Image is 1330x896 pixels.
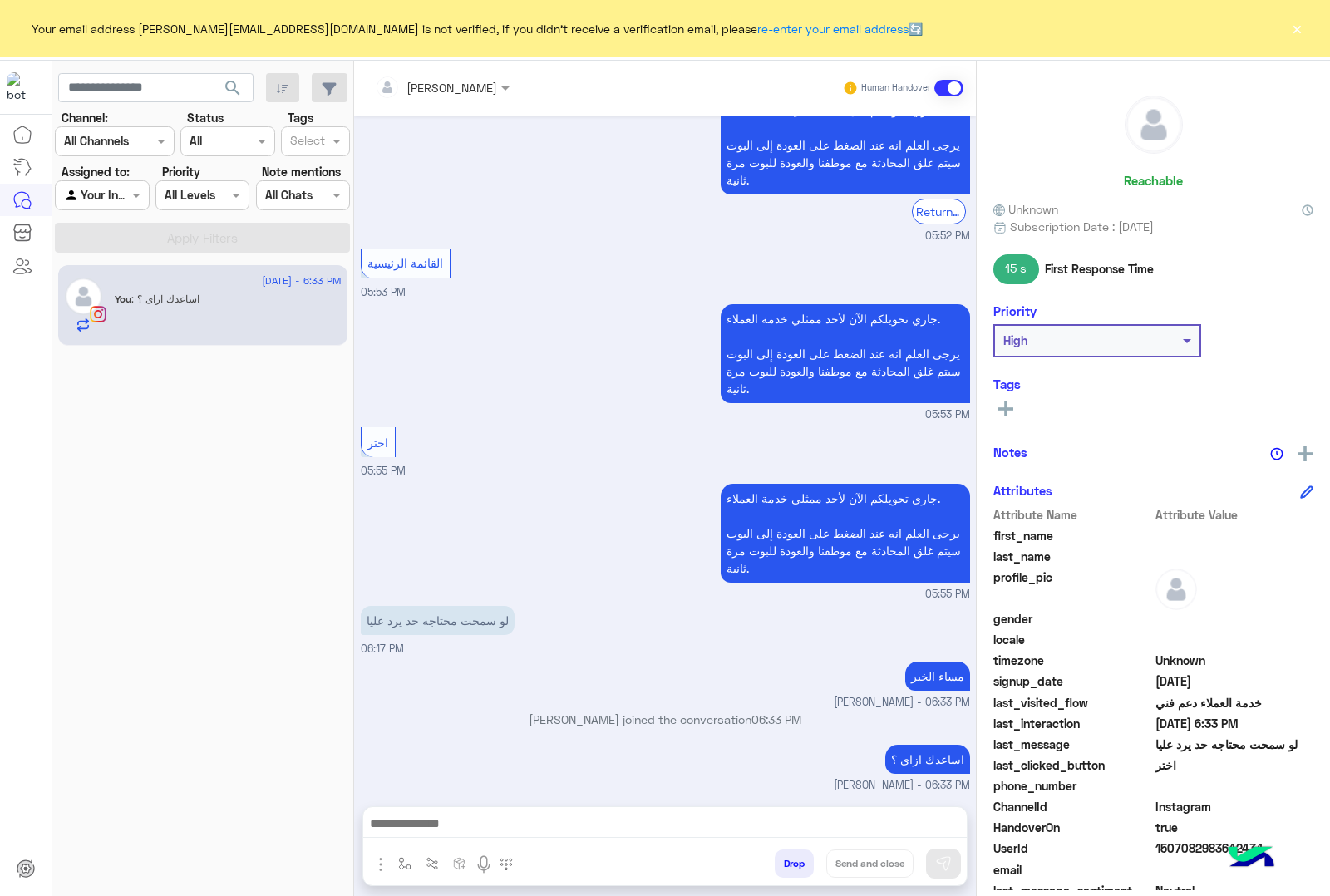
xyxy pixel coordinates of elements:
span: [PERSON_NAME] - 06:33 PM [834,778,970,794]
p: 15/9/2025, 5:52 PM [721,96,970,194]
img: defaultAdmin.png [1155,569,1197,610]
span: [PERSON_NAME] - 06:33 PM [834,695,970,711]
span: last_clicked_button [993,756,1152,774]
button: Apply Filters [55,223,350,253]
span: 05:53 PM [361,286,406,298]
span: last_visited_flow [993,694,1152,711]
button: create order [446,849,474,877]
span: search [223,78,243,98]
span: First Response Time [1045,260,1154,278]
span: القائمة الرئيسية [367,256,443,270]
span: [DATE] - 6:33 PM [262,273,341,288]
span: profile_pic [993,569,1152,607]
span: first_name [993,527,1152,544]
small: Human Handover [861,81,931,95]
span: locale [993,631,1152,648]
span: 05:55 PM [361,465,406,477]
span: 1507082983642434 [1155,839,1314,857]
h6: Attributes [993,483,1052,498]
h6: Tags [993,377,1313,391]
span: null [1155,610,1314,628]
span: HandoverOn [993,819,1152,836]
span: UserId [993,839,1152,857]
button: Send and close [826,849,914,878]
span: خدمة العملاء دعم فني [1155,694,1314,711]
img: hulul-logo.png [1222,830,1280,888]
span: Subscription Date : [DATE] [1010,218,1154,235]
span: null [1155,631,1314,648]
img: Instagram [90,306,106,322]
img: defaultAdmin.png [1126,96,1182,153]
p: 15/9/2025, 6:33 PM [885,745,970,774]
img: notes [1270,447,1283,460]
img: 713415422032625 [7,72,37,102]
p: 15/9/2025, 6:33 PM [905,662,970,691]
img: defaultAdmin.png [65,278,102,315]
label: Tags [288,109,313,126]
img: make a call [500,858,513,871]
img: select flow [398,857,411,870]
h6: Priority [993,303,1037,318]
p: 15/9/2025, 5:53 PM [721,304,970,403]
button: search [213,73,254,109]
label: Channel: [62,109,108,126]
span: Attribute Name [993,506,1152,524]
span: 05:55 PM [925,587,970,603]
button: Drop [775,849,814,878]
button: Trigger scenario [419,849,446,877]
span: اساعدك ازاى ؟ [131,293,199,305]
span: Attribute Value [1155,506,1314,524]
span: 05:53 PM [925,407,970,423]
label: Note mentions [262,163,341,180]
span: لو سمحت محتاجه حد يرد عليا [1155,736,1314,753]
span: اختر [1155,756,1314,774]
img: Trigger scenario [426,857,439,870]
span: You [115,293,131,305]
span: last_interaction [993,715,1152,732]
a: re-enter your email address [757,22,909,36]
span: null [1155,861,1314,879]
span: last_name [993,548,1152,565]
span: Your email address [PERSON_NAME][EMAIL_ADDRESS][DOMAIN_NAME] is not verified, if you didn't recei... [32,20,923,37]
p: 15/9/2025, 6:17 PM [361,606,515,635]
span: last_message [993,736,1152,753]
span: phone_number [993,777,1152,795]
div: Select [288,131,325,153]
h6: Notes [993,445,1027,460]
img: create order [453,857,466,870]
span: true [1155,819,1314,836]
button: × [1288,20,1305,37]
span: 15 s [993,254,1039,284]
label: Assigned to: [62,163,130,180]
label: Priority [162,163,200,180]
span: 05:52 PM [925,229,970,244]
img: send attachment [371,854,391,874]
div: Return to Bot [912,199,966,224]
span: timezone [993,652,1152,669]
span: Unknown [993,200,1058,218]
span: 2025-09-12T12:57:31.027Z [1155,672,1314,690]
img: add [1298,446,1313,461]
span: Unknown [1155,652,1314,669]
label: Status [187,109,224,126]
p: [PERSON_NAME] joined the conversation [361,711,970,728]
span: 06:17 PM [361,642,404,655]
span: 06:33 PM [751,712,801,726]
span: gender [993,610,1152,628]
span: 8 [1155,798,1314,815]
span: اختر [367,436,388,450]
img: send voice note [474,854,494,874]
span: null [1155,777,1314,795]
span: ChannelId [993,798,1152,815]
span: email [993,861,1152,879]
span: signup_date [993,672,1152,690]
p: 15/9/2025, 5:55 PM [721,484,970,583]
button: select flow [392,849,419,877]
h6: Reachable [1124,173,1183,188]
span: 2025-09-15T15:33:46.96Z [1155,715,1314,732]
img: send message [935,855,952,872]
